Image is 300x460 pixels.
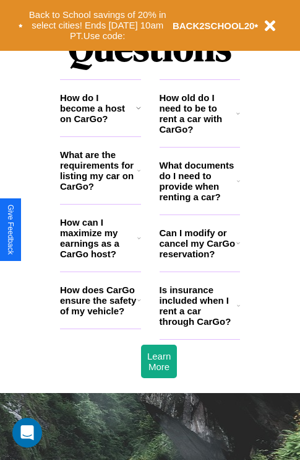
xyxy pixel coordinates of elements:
div: Open Intercom Messenger [12,418,42,448]
button: Learn More [141,345,177,378]
h3: Is insurance included when I rent a car through CarGo? [160,285,237,327]
h3: How old do I need to be to rent a car with CarGo? [160,92,237,135]
b: BACK2SCHOOL20 [173,20,255,31]
h3: Can I modify or cancel my CarGo reservation? [160,228,236,259]
h3: What documents do I need to provide when renting a car? [160,160,238,202]
div: Give Feedback [6,205,15,255]
button: Back to School savings of 20% in select cities! Ends [DATE] 10am PT.Use code: [23,6,173,45]
h3: What are the requirements for listing my car on CarGo? [60,149,137,192]
h3: How can I maximize my earnings as a CarGo host? [60,217,137,259]
h3: How do I become a host on CarGo? [60,92,136,124]
h3: How does CarGo ensure the safety of my vehicle? [60,285,137,316]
